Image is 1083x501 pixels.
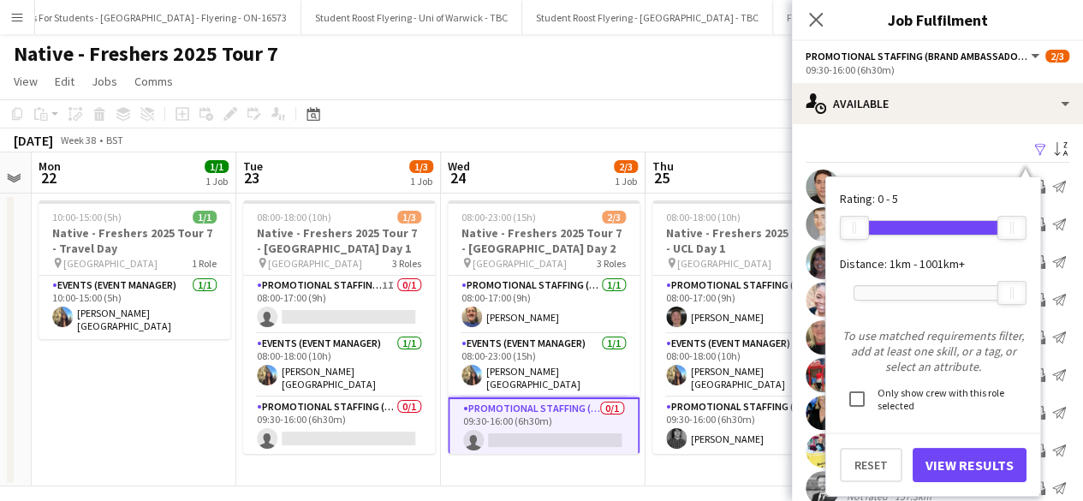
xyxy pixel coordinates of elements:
[39,276,230,339] app-card-role: Events (Event Manager)1/110:00-15:00 (5h)[PERSON_NAME][GEOGRAPHIC_DATA]
[847,173,937,188] div: [PERSON_NAME]
[36,168,61,188] span: 22
[243,158,263,174] span: Tue
[792,83,1083,124] div: Available
[7,70,45,92] a: View
[193,211,217,224] span: 1/1
[14,74,38,89] span: View
[913,448,1026,482] button: View Results
[52,211,122,224] span: 10:00-15:00 (5h)
[677,257,771,270] span: [GEOGRAPHIC_DATA]
[522,1,773,34] button: Student Roost Flyering - [GEOGRAPHIC_DATA] - TBC
[652,225,844,256] h3: Native - Freshers 2025 Tour 7 - UCL Day 1
[652,397,844,456] app-card-role: Promotional Staffing (Brand Ambassadors)1/109:30-16:00 (6h30m)[PERSON_NAME]
[448,158,470,174] span: Wed
[874,386,1026,412] label: Only show crew with this role selected
[301,1,522,34] button: Student Roost Flyering - Uni of Warwick - TBC
[445,168,470,188] span: 24
[448,397,640,459] app-card-role: Promotional Staffing (Brand Ambassadors)0/109:30-16:00 (6h30m)
[650,168,674,188] span: 25
[243,225,435,256] h3: Native - Freshers 2025 Tour 7 - [GEOGRAPHIC_DATA] Day 1
[192,257,217,270] span: 1 Role
[397,211,421,224] span: 1/3
[48,70,81,92] a: Edit
[39,158,61,174] span: Mon
[773,1,1024,34] button: Fresh Student Living - [GEOGRAPHIC_DATA] - 00863
[652,200,844,454] app-job-card: 08:00-18:00 (10h)3/3Native - Freshers 2025 Tour 7 - UCL Day 1 [GEOGRAPHIC_DATA]3 RolesPromotional...
[652,158,674,174] span: Thu
[461,211,536,224] span: 08:00-23:00 (15h)
[55,74,74,89] span: Edit
[241,168,263,188] span: 23
[840,256,965,271] label: Distance: 1km - 1001km+
[806,50,1042,63] button: Promotional Staffing (Brand Ambassadors)
[473,257,567,270] span: [GEOGRAPHIC_DATA]
[840,448,902,482] button: Reset
[614,160,638,173] span: 2/3
[448,276,640,334] app-card-role: Promotional Staffing (Brand Ambassadors)1/108:00-17:00 (9h)[PERSON_NAME]
[1045,50,1069,63] span: 2/3
[243,200,435,454] app-job-card: 08:00-18:00 (10h)1/3Native - Freshers 2025 Tour 7 - [GEOGRAPHIC_DATA] Day 1 [GEOGRAPHIC_DATA]3 Ro...
[205,160,229,173] span: 1/1
[134,74,173,89] span: Comms
[85,70,124,92] a: Jobs
[14,132,53,149] div: [DATE]
[63,257,158,270] span: [GEOGRAPHIC_DATA]
[243,276,435,334] app-card-role: Promotional Staffing (Brand Ambassadors)1I0/108:00-17:00 (9h)
[448,334,640,397] app-card-role: Events (Event Manager)1/108:00-23:00 (15h)[PERSON_NAME][GEOGRAPHIC_DATA]
[409,160,433,173] span: 1/3
[92,74,117,89] span: Jobs
[410,175,432,188] div: 1 Job
[392,257,421,270] span: 3 Roles
[39,225,230,256] h3: Native - Freshers 2025 Tour 7 - Travel Day
[615,175,637,188] div: 1 Job
[597,257,626,270] span: 3 Roles
[448,225,640,256] h3: Native - Freshers 2025 Tour 7 - [GEOGRAPHIC_DATA] Day 2
[205,175,228,188] div: 1 Job
[652,334,844,397] app-card-role: Events (Event Manager)1/108:00-18:00 (10h)[PERSON_NAME][GEOGRAPHIC_DATA]
[106,134,123,146] div: BST
[243,334,435,397] app-card-role: Events (Event Manager)1/108:00-18:00 (10h)[PERSON_NAME][GEOGRAPHIC_DATA]
[792,9,1083,31] h3: Job Fulfilment
[806,63,1069,76] div: 09:30-16:00 (6h30m)
[652,276,844,334] app-card-role: Promotional Staffing (Brand Ambassadors)1/108:00-17:00 (9h)[PERSON_NAME]
[14,41,278,67] h1: Native - Freshers 2025 Tour 7
[666,211,741,224] span: 08:00-18:00 (10h)
[243,397,435,456] app-card-role: Promotional Staffing (Brand Ambassadors)0/109:30-16:00 (6h30m)
[448,200,640,454] app-job-card: 08:00-23:00 (15h)2/3Native - Freshers 2025 Tour 7 - [GEOGRAPHIC_DATA] Day 2 [GEOGRAPHIC_DATA]3 Ro...
[268,257,362,270] span: [GEOGRAPHIC_DATA]
[602,211,626,224] span: 2/3
[257,211,331,224] span: 08:00-18:00 (10h)
[840,191,898,206] label: Rating: 0 - 5
[39,200,230,339] app-job-card: 10:00-15:00 (5h)1/1Native - Freshers 2025 Tour 7 - Travel Day [GEOGRAPHIC_DATA]1 RoleEvents (Even...
[128,70,180,92] a: Comms
[840,321,1026,382] p: To use matched requirements filter, add at least one skill, or a tag, or select an attribute.
[57,134,99,146] span: Week 38
[806,50,1028,63] span: Promotional Staffing (Brand Ambassadors)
